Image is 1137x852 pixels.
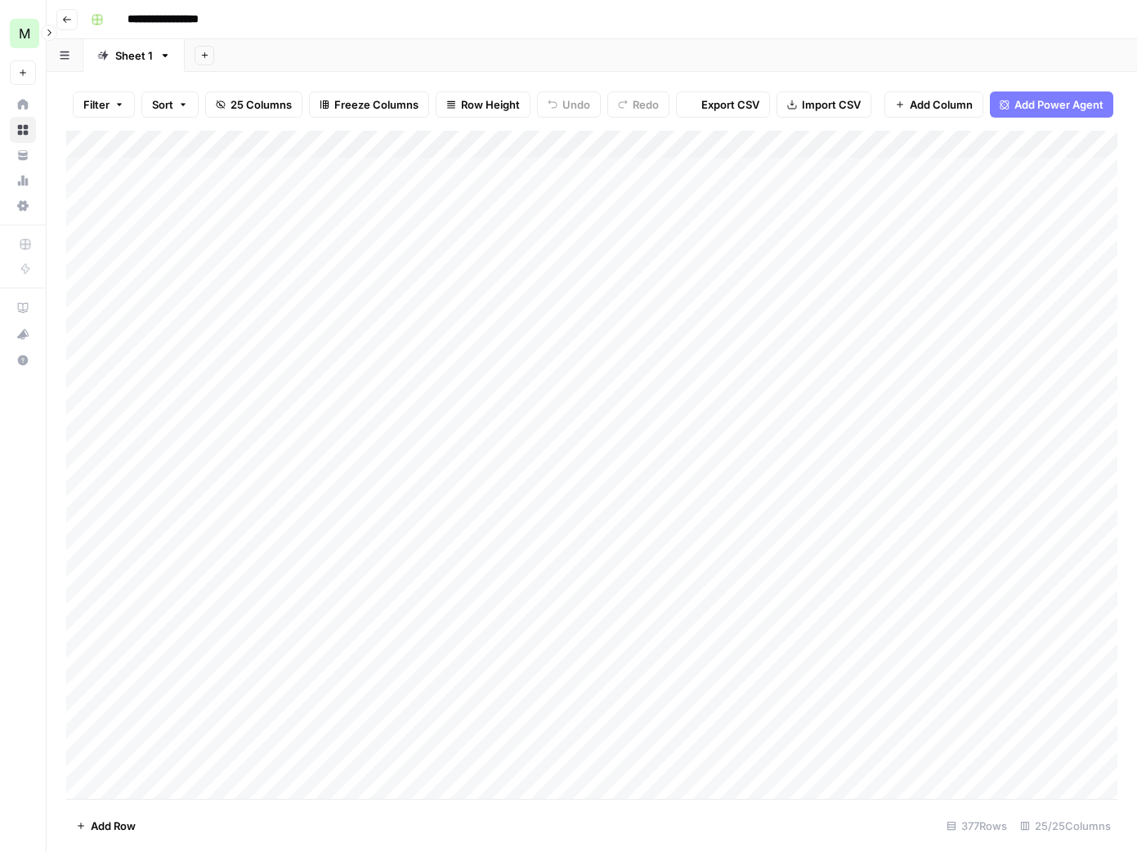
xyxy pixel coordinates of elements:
[910,96,973,113] span: Add Column
[802,96,861,113] span: Import CSV
[309,91,429,118] button: Freeze Columns
[607,91,669,118] button: Redo
[461,96,520,113] span: Row Height
[11,322,35,346] div: What's new?
[141,91,199,118] button: Sort
[91,818,136,834] span: Add Row
[10,193,36,219] a: Settings
[537,91,601,118] button: Undo
[10,142,36,168] a: Your Data
[1014,96,1103,113] span: Add Power Agent
[83,39,185,72] a: Sheet 1
[205,91,302,118] button: 25 Columns
[633,96,659,113] span: Redo
[777,91,871,118] button: Import CSV
[10,167,36,194] a: Usage
[10,13,36,54] button: Workspace: Mailjet
[334,96,419,113] span: Freeze Columns
[152,96,173,113] span: Sort
[73,91,135,118] button: Filter
[66,813,145,839] button: Add Row
[10,117,36,143] a: Browse
[19,24,30,43] span: M
[701,96,759,113] span: Export CSV
[436,91,530,118] button: Row Height
[10,295,36,321] a: AirOps Academy
[562,96,590,113] span: Undo
[940,813,1014,839] div: 377 Rows
[676,91,770,118] button: Export CSV
[231,96,292,113] span: 25 Columns
[10,347,36,373] button: Help + Support
[115,47,153,64] div: Sheet 1
[83,96,110,113] span: Filter
[10,91,36,118] a: Home
[1014,813,1117,839] div: 25/25 Columns
[884,91,983,118] button: Add Column
[990,91,1113,118] button: Add Power Agent
[10,321,36,347] button: What's new?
